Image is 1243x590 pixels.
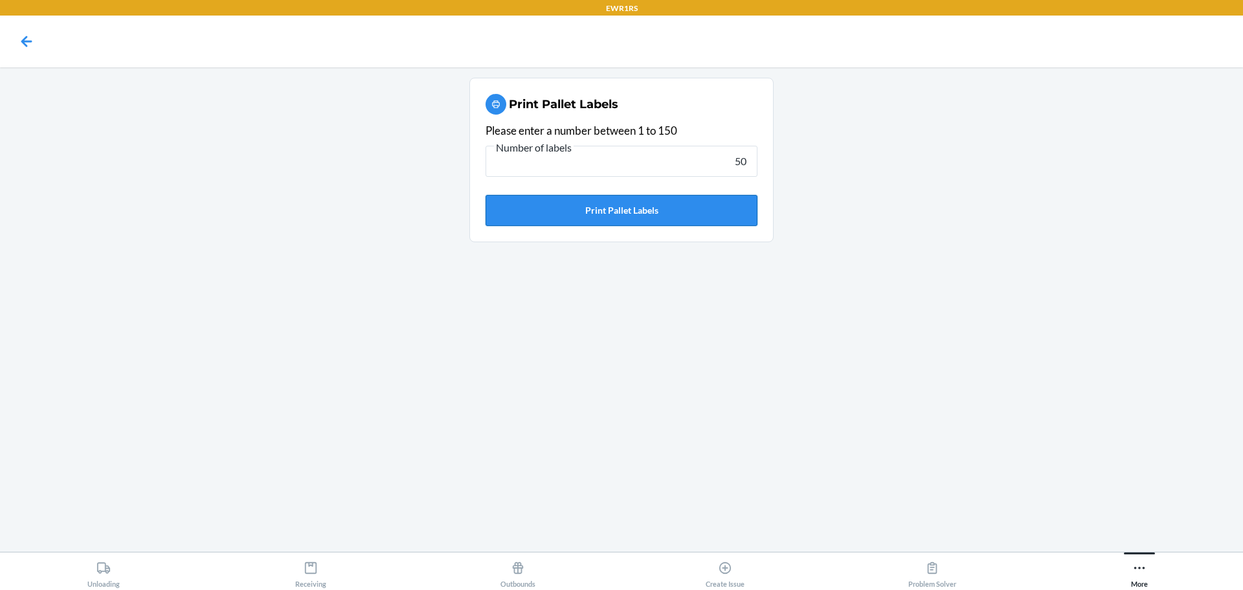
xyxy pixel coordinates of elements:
[1131,556,1148,588] div: More
[509,96,618,113] h2: Print Pallet Labels
[908,556,956,588] div: Problem Solver
[829,552,1036,588] button: Problem Solver
[1036,552,1243,588] button: More
[486,146,757,177] input: Number of labels
[87,556,120,588] div: Unloading
[295,556,326,588] div: Receiving
[207,552,414,588] button: Receiving
[486,195,757,226] button: Print Pallet Labels
[621,552,829,588] button: Create Issue
[494,141,574,154] span: Number of labels
[606,3,638,14] p: EWR1RS
[706,556,745,588] div: Create Issue
[500,556,535,588] div: Outbounds
[414,552,621,588] button: Outbounds
[486,122,757,139] div: Please enter a number between 1 to 150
